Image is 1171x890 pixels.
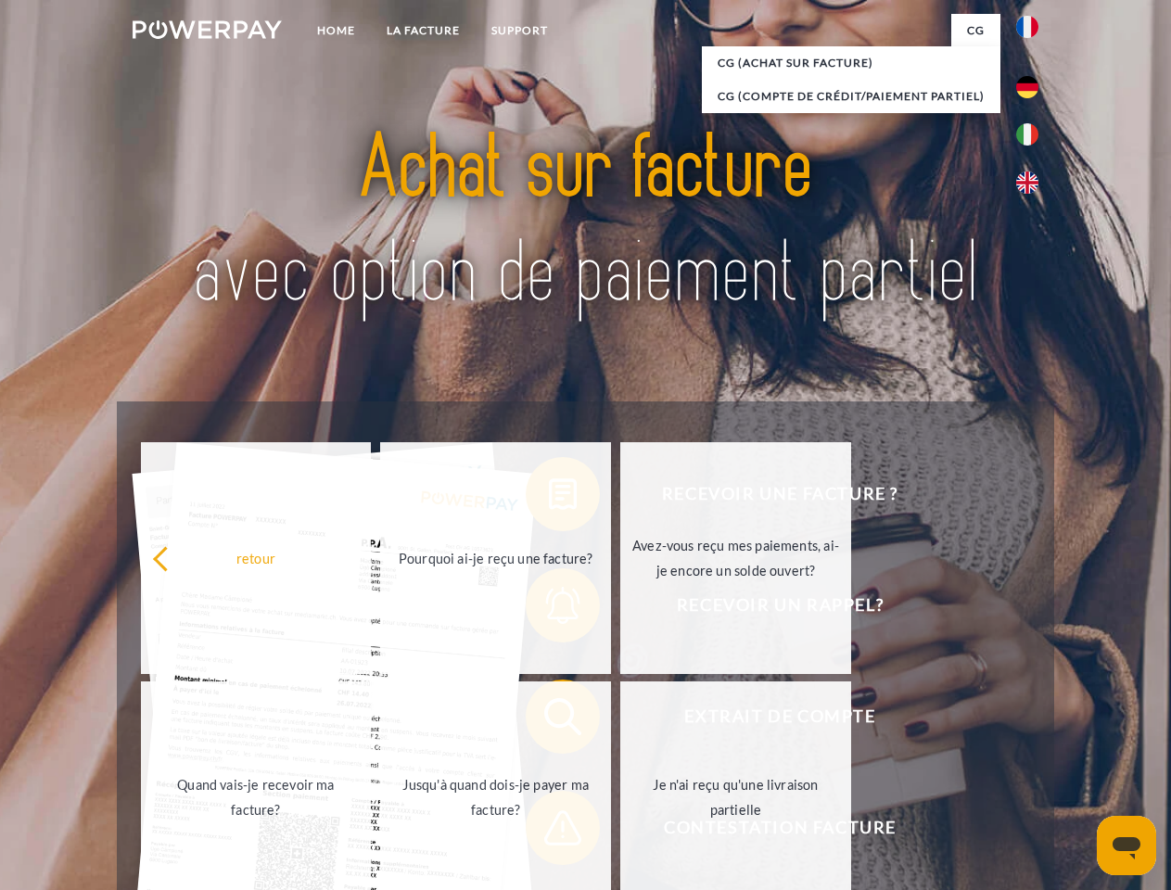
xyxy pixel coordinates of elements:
[702,46,1000,80] a: CG (achat sur facture)
[1097,816,1156,875] iframe: Bouton de lancement de la fenêtre de messagerie
[631,772,840,822] div: Je n'ai reçu qu'une livraison partielle
[391,772,600,822] div: Jusqu'à quand dois-je payer ma facture?
[152,772,361,822] div: Quand vais-je recevoir ma facture?
[301,14,371,47] a: Home
[951,14,1000,47] a: CG
[631,533,840,583] div: Avez-vous reçu mes paiements, ai-je encore un solde ouvert?
[152,545,361,570] div: retour
[702,80,1000,113] a: CG (Compte de crédit/paiement partiel)
[1016,123,1038,146] img: it
[1016,76,1038,98] img: de
[620,442,851,674] a: Avez-vous reçu mes paiements, ai-je encore un solde ouvert?
[391,545,600,570] div: Pourquoi ai-je reçu une facture?
[1016,172,1038,194] img: en
[371,14,476,47] a: LA FACTURE
[476,14,564,47] a: Support
[177,89,994,355] img: title-powerpay_fr.svg
[133,20,282,39] img: logo-powerpay-white.svg
[1016,16,1038,38] img: fr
